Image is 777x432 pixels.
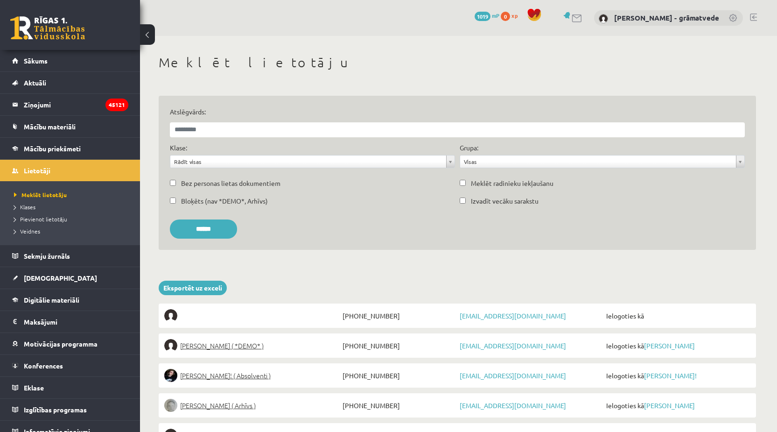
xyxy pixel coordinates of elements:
[164,339,177,352] img: Elīna Elizabete Ancveriņa
[460,156,744,168] a: Visas
[12,377,128,398] a: Eklase
[24,361,63,370] span: Konferences
[24,340,98,348] span: Motivācijas programma
[170,156,455,168] a: Rādīt visas
[492,12,499,19] span: mP
[604,309,750,322] span: Ielogoties kā
[604,339,750,352] span: Ielogoties kā
[24,144,81,153] span: Mācību priekšmeti
[14,203,35,211] span: Klases
[14,203,131,211] a: Klases
[164,339,340,352] a: [PERSON_NAME] ( *DEMO* )
[12,245,128,267] a: Sekmju žurnāls
[12,289,128,311] a: Digitālie materiāli
[164,369,177,382] img: Sofija Anrio-Karlauska!
[460,341,566,350] a: [EMAIL_ADDRESS][DOMAIN_NAME]
[181,196,268,206] label: Bloķēts (nav *DEMO*, Arhīvs)
[12,116,128,137] a: Mācību materiāli
[180,399,256,412] span: [PERSON_NAME] ( Arhīvs )
[12,355,128,376] a: Konferences
[475,12,490,21] span: 1019
[24,296,79,304] span: Digitālie materiāli
[12,399,128,420] a: Izglītības programas
[12,267,128,289] a: [DEMOGRAPHIC_DATA]
[460,371,566,380] a: [EMAIL_ADDRESS][DOMAIN_NAME]
[12,160,128,181] a: Lietotāji
[164,399,340,412] a: [PERSON_NAME] ( Arhīvs )
[14,227,131,235] a: Veidnes
[501,12,522,19] a: 0 xp
[604,369,750,382] span: Ielogoties kā
[10,16,85,40] a: Rīgas 1. Tālmācības vidusskola
[159,55,756,71] h1: Meklēt lietotāju
[340,309,457,322] span: [PHONE_NUMBER]
[24,94,128,115] legend: Ziņojumi
[12,311,128,333] a: Maksājumi
[24,166,50,175] span: Lietotāji
[340,399,457,412] span: [PHONE_NUMBER]
[644,401,695,410] a: [PERSON_NAME]
[471,178,553,188] label: Meklēt radinieku iekļaušanu
[159,281,227,295] a: Eksportēt uz exceli
[599,14,608,23] img: Antra Sondore - grāmatvede
[24,274,97,282] span: [DEMOGRAPHIC_DATA]
[24,122,76,131] span: Mācību materiāli
[340,369,457,382] span: [PHONE_NUMBER]
[14,215,67,223] span: Pievienot lietotāju
[460,312,566,320] a: [EMAIL_ADDRESS][DOMAIN_NAME]
[170,107,745,117] label: Atslēgvārds:
[14,191,131,199] a: Meklēt lietotāju
[501,12,510,21] span: 0
[180,369,271,382] span: [PERSON_NAME]! ( Absolventi )
[644,371,697,380] a: [PERSON_NAME]!
[604,399,750,412] span: Ielogoties kā
[614,13,719,22] a: [PERSON_NAME] - grāmatvede
[475,12,499,19] a: 1019 mP
[14,191,67,198] span: Meklēt lietotāju
[12,333,128,354] a: Motivācijas programma
[511,12,518,19] span: xp
[105,99,128,111] i: 45121
[164,399,177,412] img: Lelde Braune
[460,401,566,410] a: [EMAIL_ADDRESS][DOMAIN_NAME]
[24,311,128,333] legend: Maksājumi
[12,138,128,159] a: Mācību priekšmeti
[464,156,732,168] span: Visas
[12,72,128,93] a: Aktuāli
[644,341,695,350] a: [PERSON_NAME]
[180,339,264,352] span: [PERSON_NAME] ( *DEMO* )
[164,369,340,382] a: [PERSON_NAME]! ( Absolventi )
[170,143,187,153] label: Klase:
[24,78,46,87] span: Aktuāli
[24,405,87,414] span: Izglītības programas
[340,339,457,352] span: [PHONE_NUMBER]
[12,50,128,71] a: Sākums
[24,57,48,65] span: Sākums
[460,143,478,153] label: Grupa:
[14,227,40,235] span: Veidnes
[24,252,70,260] span: Sekmju žurnāls
[181,178,280,188] label: Bez personas lietas dokumentiem
[174,156,442,168] span: Rādīt visas
[14,215,131,223] a: Pievienot lietotāju
[12,94,128,115] a: Ziņojumi45121
[24,383,44,392] span: Eklase
[471,196,539,206] label: Izvadīt vecāku sarakstu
